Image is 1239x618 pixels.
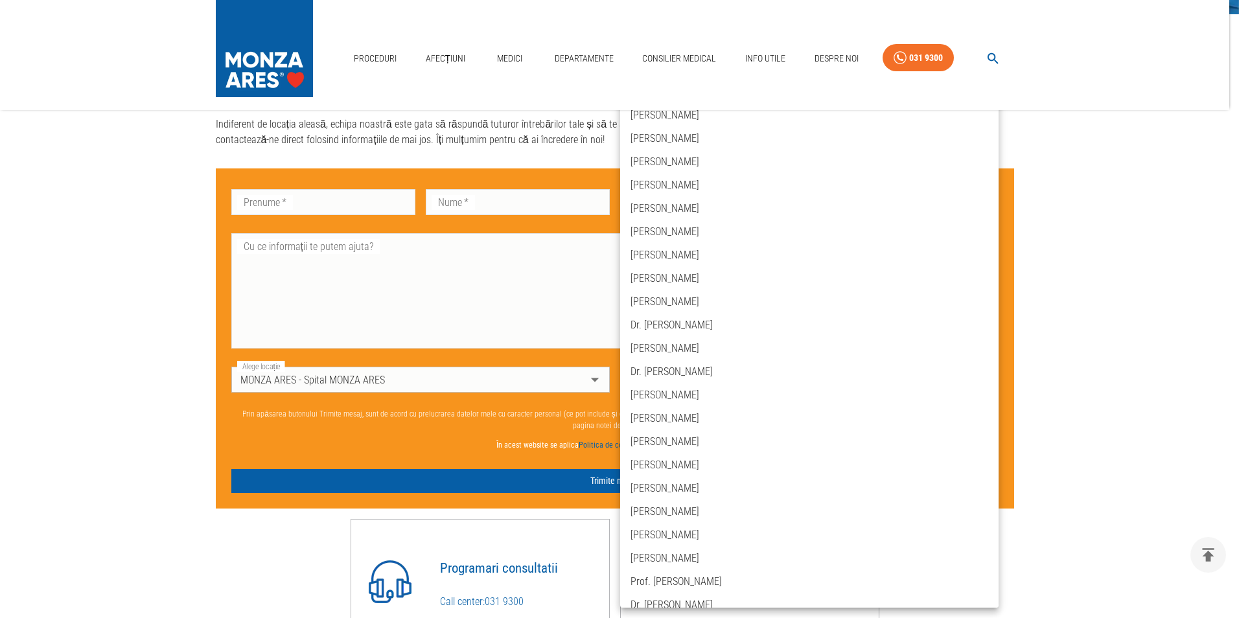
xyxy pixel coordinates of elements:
[620,220,999,244] li: [PERSON_NAME]
[1190,537,1226,573] button: delete
[620,174,999,197] li: [PERSON_NAME]
[620,477,999,500] li: [PERSON_NAME]
[620,407,999,430] li: [PERSON_NAME]
[550,45,619,72] a: Departamente
[809,45,864,72] a: Despre Noi
[740,45,791,72] a: Info Utile
[620,337,999,360] li: [PERSON_NAME]
[637,45,721,72] a: Consilier Medical
[620,547,999,570] li: [PERSON_NAME]
[620,593,999,617] li: Dr. [PERSON_NAME]
[620,360,999,383] li: Dr. [PERSON_NAME]
[620,267,999,290] li: [PERSON_NAME]
[620,290,999,314] li: [PERSON_NAME]
[421,45,471,72] a: Afecțiuni
[620,500,999,523] li: [PERSON_NAME]
[620,570,999,593] li: Prof. [PERSON_NAME]
[489,45,531,72] a: Medici
[909,50,943,66] div: 031 9300
[620,523,999,547] li: [PERSON_NAME]
[620,197,999,220] li: [PERSON_NAME]
[620,244,999,267] li: [PERSON_NAME]
[620,314,999,337] li: Dr. [PERSON_NAME]
[349,45,402,72] a: Proceduri
[620,383,999,407] li: [PERSON_NAME]
[620,150,999,174] li: [PERSON_NAME]
[620,430,999,453] li: [PERSON_NAME]
[620,127,999,150] li: [PERSON_NAME]
[620,453,999,477] li: [PERSON_NAME]
[620,104,999,127] li: [PERSON_NAME]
